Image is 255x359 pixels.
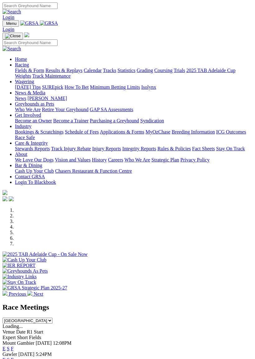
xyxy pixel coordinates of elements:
a: [DATE] Tips [15,84,41,90]
a: Who We Are [124,157,150,162]
button: Toggle navigation [2,20,19,27]
img: facebook.svg [2,196,7,201]
img: GRSA [20,20,39,26]
div: Care & Integrity [15,146,253,152]
a: Fact Sheets [192,146,215,151]
img: Stay On Track [2,279,36,285]
img: logo-grsa-white.png [2,190,7,195]
a: Privacy Policy [180,157,210,162]
a: Care & Integrity [15,140,48,146]
a: Vision and Values [55,157,90,162]
a: Integrity Reports [122,146,156,151]
a: Injury Reports [92,146,121,151]
img: 2025 TAB Adelaide Cup - On Sale Now [2,252,88,257]
span: Expert [2,335,16,340]
div: Racing [15,68,253,79]
div: About [15,157,253,163]
a: Become a Trainer [53,118,89,123]
a: E [2,346,6,351]
a: Previous [2,291,27,297]
a: SUREpick [42,84,63,90]
a: F [11,346,14,351]
a: Weights [15,73,31,79]
div: Industry [15,129,253,140]
a: History [92,157,107,162]
a: Stay On Track [216,146,245,151]
a: How To Bet [65,84,89,90]
span: [DATE] [36,340,52,346]
img: twitter.svg [9,196,14,201]
a: Retire Your Greyhound [42,107,89,112]
span: [DATE] [18,352,35,357]
div: Wagering [15,84,253,90]
a: We Love Our Dogs [15,157,53,162]
span: Venue [2,329,15,334]
a: Calendar [84,68,102,73]
a: 2025 TAB Adelaide Cup [186,68,235,73]
a: Cash Up Your Club [15,168,54,174]
div: Bar & Dining [15,168,253,174]
a: Next [27,291,43,297]
h2: Race Meetings [2,303,253,311]
img: GRSA Strategic Plan 2025-27 [2,285,67,291]
span: Fields [29,335,41,340]
a: Stewards Reports [15,146,50,151]
img: chevron-left-pager-white.svg [2,291,7,296]
span: Previous [9,291,26,297]
a: Greyhounds as Pets [15,101,54,107]
a: Fields & Form [15,68,44,73]
a: Coursing [154,68,173,73]
img: Greyhounds As Pets [2,268,48,274]
a: Become an Owner [15,118,52,123]
a: Purchasing a Greyhound [90,118,139,123]
a: Login To Blackbook [15,179,56,185]
span: Loading... [2,324,23,329]
a: Contact GRSA [15,174,45,179]
div: Get Involved [15,118,253,124]
a: Isolynx [141,84,156,90]
a: Strategic Plan [151,157,179,162]
a: Home [15,57,27,62]
a: Careers [108,157,123,162]
img: Close [5,34,21,39]
a: Racing [15,62,29,67]
a: GAP SA Assessments [90,107,133,112]
img: Search [2,9,21,15]
a: News [15,96,26,101]
a: Applications & Forms [100,129,144,134]
img: Search [2,46,21,52]
a: Chasers Restaurant & Function Centre [55,168,132,174]
img: Industry Links [2,274,37,279]
a: News & Media [15,90,45,95]
a: Schedule of Fees [65,129,99,134]
a: Results & Replays [45,68,82,73]
a: Tracks [103,68,116,73]
a: [PERSON_NAME] [27,96,67,101]
span: Date [16,329,25,334]
span: 5:24PM [36,352,52,357]
button: Toggle navigation [2,33,23,39]
img: logo-grsa-white.png [24,32,29,37]
a: Industry [15,124,31,129]
a: Minimum Betting Limits [90,84,140,90]
a: MyOzChase [146,129,170,134]
span: Gawler [2,352,17,357]
span: Menu [6,21,16,26]
div: Greyhounds as Pets [15,107,253,112]
img: GRSA [40,20,58,26]
a: ICG Outcomes [216,129,246,134]
a: About [15,152,27,157]
span: R1 Start [27,329,43,334]
a: Track Injury Rebate [51,146,91,151]
input: Search [2,2,58,9]
a: Bar & Dining [15,163,42,168]
span: Next [34,291,43,297]
span: Mount Gambier [2,340,35,346]
div: News & Media [15,96,253,101]
a: Race Safe [15,135,35,140]
a: Wagering [15,79,34,84]
a: Syndication [140,118,164,123]
a: Trials [174,68,185,73]
a: Login [2,27,14,32]
img: chevron-right-pager-white.svg [27,291,32,296]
